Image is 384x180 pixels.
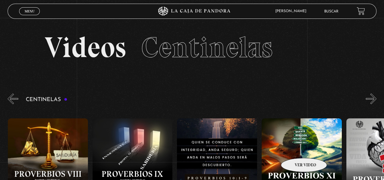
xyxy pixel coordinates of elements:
[324,10,338,13] a: Buscar
[25,9,35,13] span: Menu
[26,97,67,103] h3: Centinelas
[8,93,18,104] button: Previous
[366,93,376,104] button: Next
[22,15,37,19] span: Cerrar
[272,9,312,13] span: [PERSON_NAME]
[45,33,340,62] h2: Videos
[357,7,365,15] a: View your shopping cart
[141,30,273,65] span: Centinelas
